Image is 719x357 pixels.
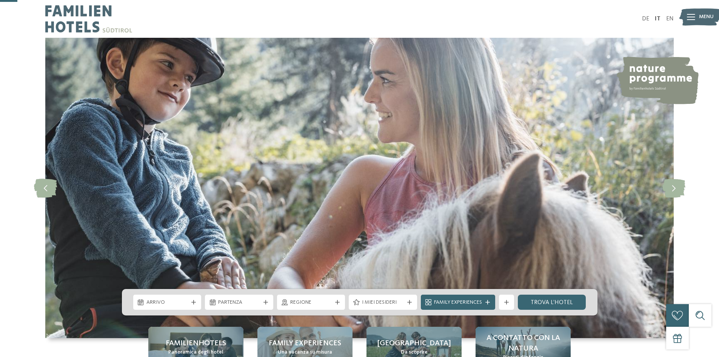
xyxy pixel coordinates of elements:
span: Family experiences [269,338,341,349]
a: EN [666,16,674,22]
span: Familienhotels [166,338,226,349]
a: DE [642,16,649,22]
a: trova l’hotel [518,295,586,310]
span: I miei desideri [362,299,404,306]
span: Arrivo [146,299,188,306]
span: Una vacanza su misura [278,349,332,356]
span: [GEOGRAPHIC_DATA] [377,338,451,349]
a: IT [655,16,660,22]
span: Family Experiences [434,299,482,306]
span: Panoramica degli hotel [168,349,223,356]
span: Regione [290,299,332,306]
span: Menu [699,13,714,21]
img: Family hotel Alto Adige: the happy family places! [45,38,674,338]
span: Da scoprire [401,349,428,356]
img: nature programme by Familienhotels Südtirol [616,57,699,104]
span: A contatto con la natura [483,333,563,354]
span: Partenza [218,299,260,306]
